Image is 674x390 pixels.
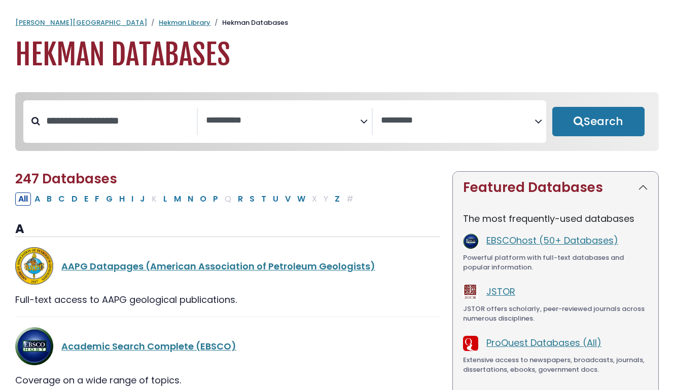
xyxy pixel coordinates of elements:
div: Powerful platform with full-text databases and popular information. [463,253,648,272]
button: Filter Results P [210,192,221,206]
button: Filter Results B [44,192,55,206]
button: Filter Results O [197,192,209,206]
nav: Search filters [15,92,659,151]
h3: A [15,222,440,237]
input: Search database by title or keyword [40,112,197,129]
a: Academic Search Complete (EBSCO) [61,340,236,353]
button: Submit for Search Results [552,107,645,136]
button: Filter Results E [81,192,91,206]
button: Filter Results Z [332,192,343,206]
button: Filter Results D [68,192,81,206]
button: Filter Results U [270,192,281,206]
button: Filter Results G [103,192,116,206]
button: Filter Results L [160,192,170,206]
textarea: Search [381,115,535,126]
button: Filter Results M [171,192,184,206]
button: Filter Results R [235,192,246,206]
span: 247 Databases [15,170,117,188]
div: Alpha-list to filter by first letter of database name [15,192,358,205]
textarea: Search [206,115,360,126]
a: AAPG Datapages (American Association of Petroleum Geologists) [61,260,375,272]
button: Filter Results I [128,192,136,206]
li: Hekman Databases [210,18,288,28]
button: Filter Results C [55,192,68,206]
button: Filter Results F [92,192,102,206]
div: Coverage on a wide range of topics. [15,373,440,387]
button: Filter Results J [137,192,148,206]
button: Filter Results N [185,192,196,206]
button: Filter Results H [116,192,128,206]
a: Hekman Library [159,18,210,27]
button: All [15,192,31,206]
a: JSTOR [486,285,515,298]
div: Extensive access to newspapers, broadcasts, journals, dissertations, ebooks, government docs. [463,355,648,375]
p: The most frequently-used databases [463,212,648,225]
button: Filter Results V [282,192,294,206]
button: Featured Databases [453,172,658,204]
h1: Hekman Databases [15,38,659,72]
a: EBSCOhost (50+ Databases) [486,234,618,247]
a: ProQuest Databases (All) [486,336,601,349]
button: Filter Results A [31,192,43,206]
div: JSTOR offers scholarly, peer-reviewed journals across numerous disciplines. [463,304,648,324]
button: Filter Results S [246,192,258,206]
a: [PERSON_NAME][GEOGRAPHIC_DATA] [15,18,147,27]
button: Filter Results W [294,192,308,206]
button: Filter Results T [258,192,269,206]
nav: breadcrumb [15,18,659,28]
div: Full-text access to AAPG geological publications. [15,293,440,306]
